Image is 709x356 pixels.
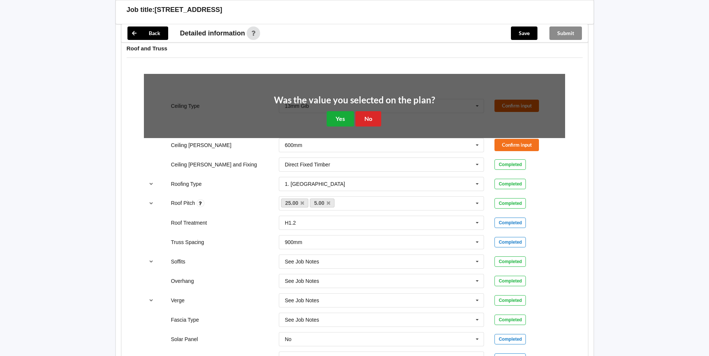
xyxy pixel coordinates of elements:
label: Roof Treatment [171,220,207,226]
label: Ceiling [PERSON_NAME] and Fixing [171,162,257,168]
h3: [STREET_ADDRESS] [155,6,222,14]
div: See Job Notes [285,259,319,264]
a: 25.00 [281,199,309,207]
label: Soffits [171,259,185,265]
label: Verge [171,297,185,303]
div: Completed [494,159,526,170]
h4: Roof and Truss [127,45,583,52]
button: reference-toggle [144,255,158,268]
label: Solar Panel [171,336,198,342]
label: Roofing Type [171,181,201,187]
h2: Was the value you selected on the plan? [274,94,435,106]
div: Completed [494,179,526,189]
button: No [355,111,381,127]
div: 1. [GEOGRAPHIC_DATA] [285,181,345,187]
button: Back [127,26,168,40]
div: See Job Notes [285,317,319,322]
div: Completed [494,218,526,228]
div: Direct Fixed Timber [285,162,330,167]
div: 900mm [285,240,302,245]
div: Completed [494,334,526,344]
div: No [285,337,292,342]
div: H1.2 [285,220,296,225]
div: Completed [494,256,526,267]
label: Roof Pitch [171,200,196,206]
h3: Job title: [127,6,155,14]
div: Completed [494,237,526,247]
div: See Job Notes [285,278,319,284]
button: Save [511,26,537,40]
button: Confirm input [494,139,539,151]
button: reference-toggle [144,177,158,191]
button: reference-toggle [144,197,158,210]
div: Completed [494,295,526,306]
label: Ceiling [PERSON_NAME] [171,142,231,148]
a: 5.00 [310,199,335,207]
div: Completed [494,198,526,209]
div: 600mm [285,143,302,148]
label: Overhang [171,278,194,284]
label: Fascia Type [171,317,199,323]
span: Detailed information [180,30,245,37]
button: reference-toggle [144,294,158,307]
div: Completed [494,276,526,286]
button: Yes [327,111,354,127]
div: Completed [494,315,526,325]
div: See Job Notes [285,298,319,303]
label: Truss Spacing [171,239,204,245]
